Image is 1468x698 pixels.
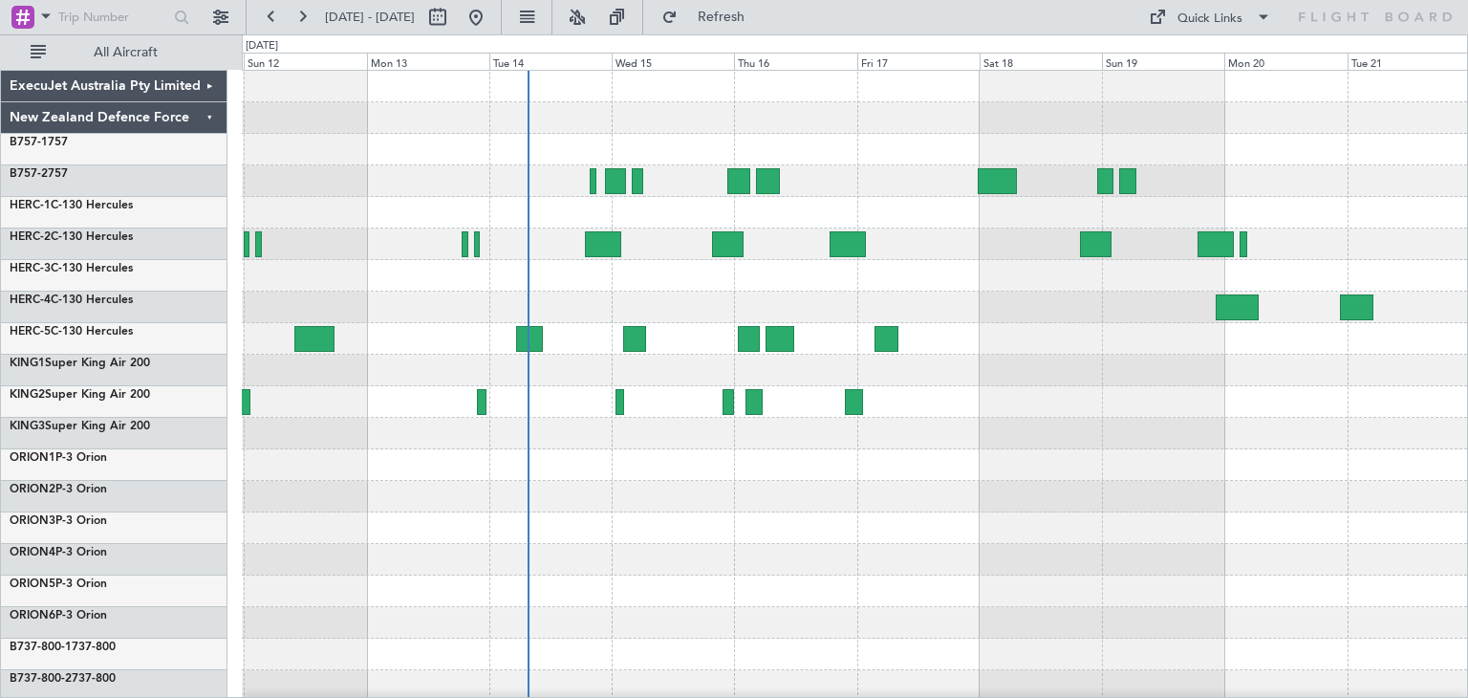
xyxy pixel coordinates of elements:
a: ORION1P-3 Orion [10,452,107,464]
a: HERC-1C-130 Hercules [10,200,133,211]
span: KING3 [10,421,45,432]
a: ORION4P-3 Orion [10,547,107,558]
div: Fri 17 [857,53,980,70]
span: HERC-5 [10,326,51,338]
a: KING2Super King Air 200 [10,389,150,401]
a: ORION2P-3 Orion [10,484,107,495]
span: HERC-4 [10,294,51,306]
span: HERC-1 [10,200,51,211]
span: [DATE] - [DATE] [325,9,415,26]
div: Sun 19 [1102,53,1224,70]
a: HERC-4C-130 Hercules [10,294,133,306]
span: ORION6 [10,610,55,622]
span: ORION5 [10,578,55,590]
a: ORION3P-3 Orion [10,515,107,527]
a: HERC-5C-130 Hercules [10,326,133,338]
span: B737-800-1 [10,642,72,653]
div: Tue 14 [489,53,612,70]
button: Quick Links [1139,2,1281,33]
span: HERC-3 [10,263,51,274]
span: HERC-2 [10,231,51,243]
div: Sun 12 [244,53,366,70]
div: Mon 13 [367,53,489,70]
div: Quick Links [1177,10,1242,29]
div: Wed 15 [612,53,734,70]
button: Refresh [653,2,767,33]
a: KING1Super King Air 200 [10,358,150,369]
span: B757-1 [10,137,48,148]
div: Thu 16 [734,53,856,70]
span: B737-800-2 [10,673,72,685]
span: ORION4 [10,547,55,558]
a: HERC-2C-130 Hercules [10,231,133,243]
span: ORION3 [10,515,55,527]
a: B757-1757 [10,137,68,148]
span: ORION2 [10,484,55,495]
button: All Aircraft [21,37,207,68]
div: [DATE] [246,38,278,55]
span: B757-2 [10,168,48,180]
div: Sat 18 [980,53,1102,70]
a: B757-2757 [10,168,68,180]
a: B737-800-2737-800 [10,673,116,685]
a: B737-800-1737-800 [10,642,116,653]
span: ORION1 [10,452,55,464]
span: Refresh [681,11,762,24]
span: KING1 [10,358,45,369]
span: All Aircraft [50,46,202,59]
input: Trip Number [58,3,168,32]
a: ORION5P-3 Orion [10,578,107,590]
a: ORION6P-3 Orion [10,610,107,622]
span: KING2 [10,389,45,401]
a: KING3Super King Air 200 [10,421,150,432]
div: Mon 20 [1224,53,1347,70]
a: HERC-3C-130 Hercules [10,263,133,274]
